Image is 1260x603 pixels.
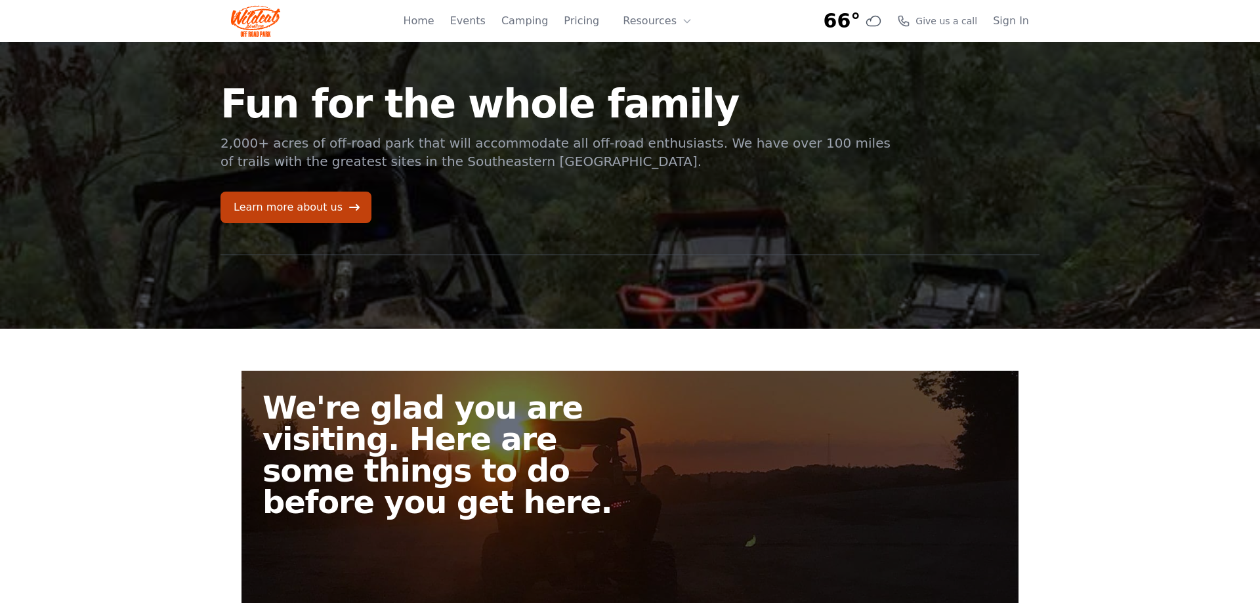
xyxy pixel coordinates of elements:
[262,392,640,518] h2: We're glad you are visiting. Here are some things to do before you get here.
[564,13,599,29] a: Pricing
[220,84,892,123] h1: Fun for the whole family
[403,13,434,29] a: Home
[993,13,1029,29] a: Sign In
[450,13,486,29] a: Events
[501,13,548,29] a: Camping
[824,9,861,33] span: 66°
[915,14,977,28] span: Give us a call
[897,14,977,28] a: Give us a call
[615,8,700,34] button: Resources
[231,5,280,37] img: Wildcat Logo
[220,134,892,171] p: 2,000+ acres of off-road park that will accommodate all off-road enthusiasts. We have over 100 mi...
[220,192,371,223] a: Learn more about us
